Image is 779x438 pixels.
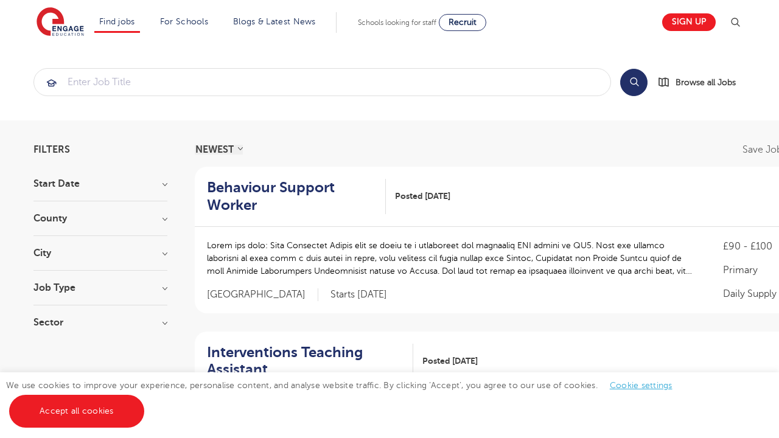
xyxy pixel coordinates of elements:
span: Browse all Jobs [676,75,736,89]
p: Starts [DATE] [330,288,387,301]
span: Filters [33,145,70,155]
a: Interventions Teaching Assistant [207,344,413,379]
img: Engage Education [37,7,84,38]
a: For Schools [160,17,208,26]
button: Search [620,69,648,96]
span: Schools looking for staff [358,18,436,27]
h3: Job Type [33,283,167,293]
span: Recruit [449,18,477,27]
span: Posted [DATE] [422,355,478,367]
div: Submit [33,68,611,96]
input: Submit [34,69,610,96]
a: Sign up [662,13,716,31]
h2: Behaviour Support Worker [207,179,376,214]
h2: Interventions Teaching Assistant [207,344,403,379]
p: Lorem ips dolo: Sita Consectet Adipis elit se doeiu te i utlaboreet dol magnaaliq ENI admini ve Q... [207,239,699,277]
a: Blogs & Latest News [233,17,316,26]
h3: County [33,214,167,223]
span: Posted [DATE] [395,190,450,203]
h3: Start Date [33,179,167,189]
a: Find jobs [99,17,135,26]
a: Accept all cookies [9,395,144,428]
h3: City [33,248,167,258]
span: We use cookies to improve your experience, personalise content, and analyse website traffic. By c... [6,381,685,415]
a: Behaviour Support Worker [207,179,386,214]
a: Recruit [439,14,486,31]
a: Browse all Jobs [657,75,746,89]
span: [GEOGRAPHIC_DATA] [207,288,318,301]
h3: Sector [33,318,167,327]
a: Cookie settings [610,381,672,390]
